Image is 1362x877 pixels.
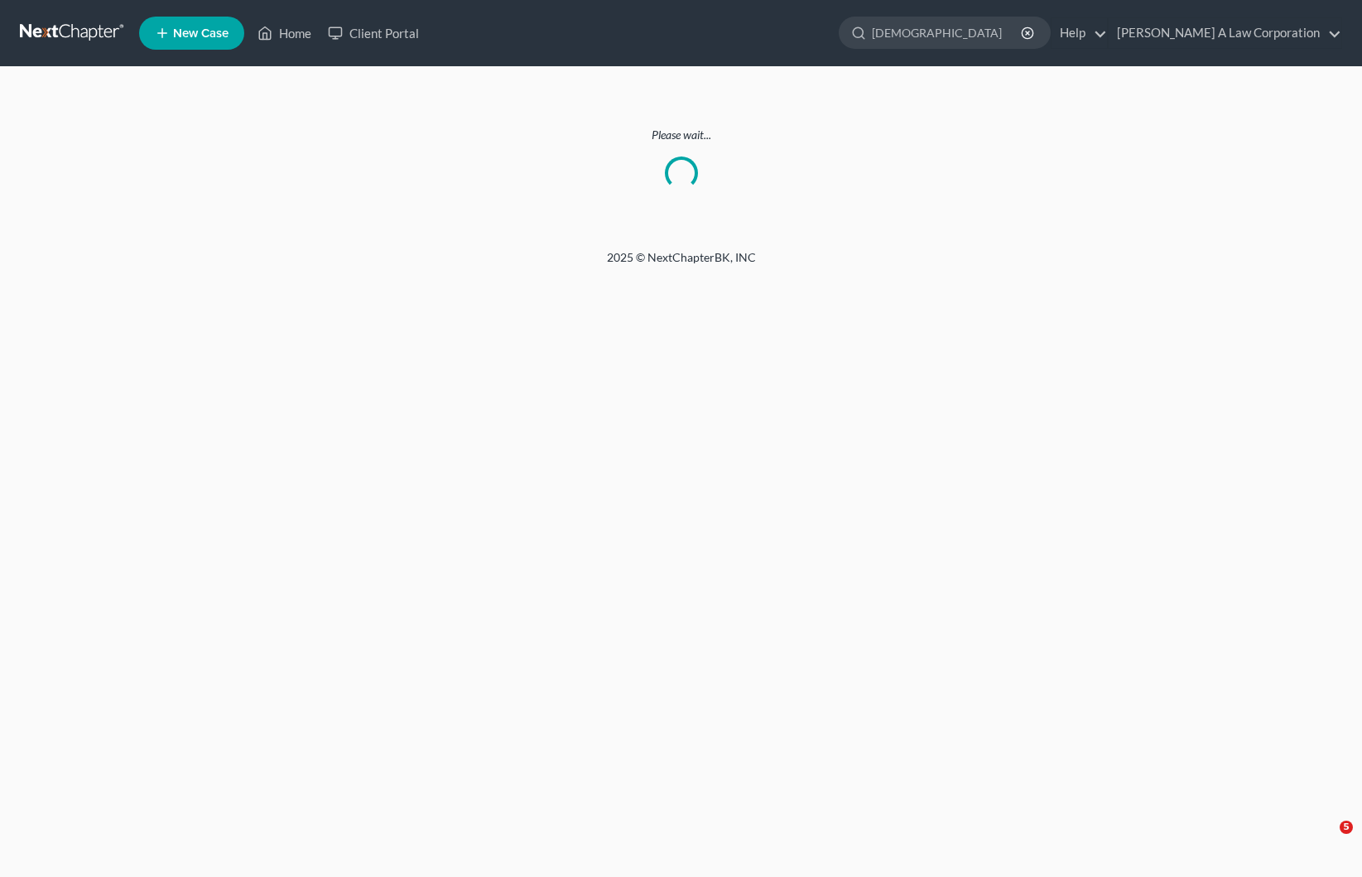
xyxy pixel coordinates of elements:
span: 5 [1340,821,1353,834]
a: Help [1052,18,1107,48]
input: Search by name... [872,17,1023,48]
p: Please wait... [20,127,1342,143]
a: Client Portal [320,18,427,48]
a: [PERSON_NAME] A Law Corporation [1109,18,1341,48]
span: New Case [173,27,229,40]
div: 2025 © NextChapterBK, INC [209,249,1153,279]
iframe: Intercom live chat [1306,821,1345,860]
a: Home [249,18,320,48]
